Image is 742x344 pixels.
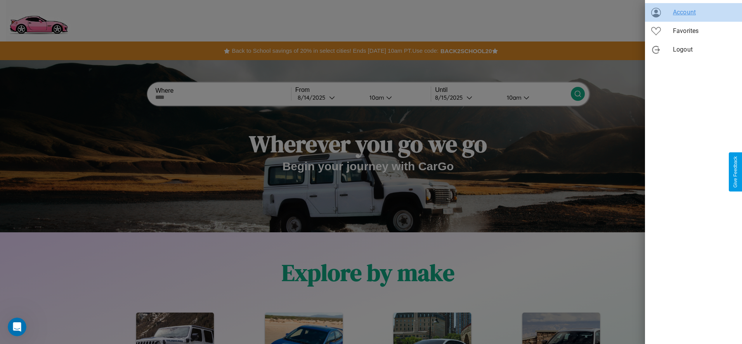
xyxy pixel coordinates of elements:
[673,45,736,54] span: Logout
[645,40,742,59] div: Logout
[733,156,738,188] div: Give Feedback
[645,3,742,22] div: Account
[673,26,736,36] span: Favorites
[8,318,26,336] iframe: Intercom live chat
[645,22,742,40] div: Favorites
[673,8,736,17] span: Account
